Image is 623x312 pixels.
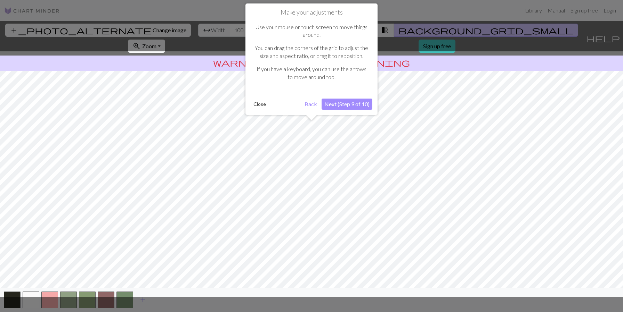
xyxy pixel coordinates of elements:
p: Use your mouse or touch screen to move things around. [254,23,369,39]
p: If you have a keyboard, you can use the arrows to move around too. [254,65,369,81]
p: You can drag the corners of the grid to adjust the size and aspect ratio, or drag it to reposition. [254,44,369,60]
h1: Make your adjustments [251,9,372,16]
div: Make your adjustments [245,3,378,115]
button: Close [251,99,269,109]
button: Back [302,99,320,110]
button: Next (Step 9 of 10) [322,99,372,110]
